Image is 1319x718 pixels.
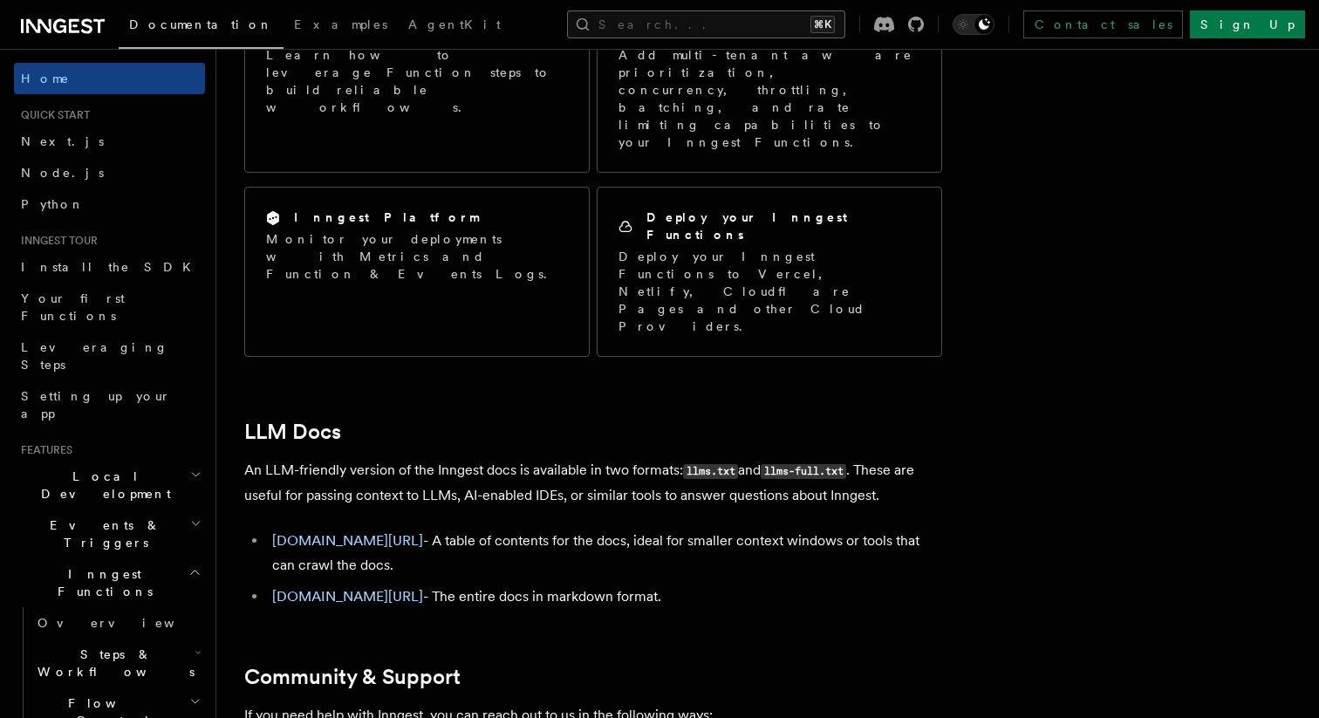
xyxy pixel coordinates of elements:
span: Steps & Workflows [31,646,195,680]
li: - The entire docs in markdown format. [267,585,942,609]
a: Flow ControlAdd multi-tenant aware prioritization, concurrency, throttling, batching, and rate li... [597,3,942,173]
a: Sign Up [1190,10,1305,38]
button: Local Development [14,461,205,509]
span: Home [21,70,70,87]
span: Features [14,443,72,457]
button: Events & Triggers [14,509,205,558]
a: Inngest PlatformMonitor your deployments with Metrics and Function & Events Logs. [244,187,590,357]
button: Search...⌘K [567,10,845,38]
a: Leveraging Steps [14,332,205,380]
span: Documentation [129,17,273,31]
a: Install the SDK [14,251,205,283]
span: Local Development [14,468,190,503]
button: Inngest Functions [14,558,205,607]
a: Contact sales [1023,10,1183,38]
p: An LLM-friendly version of the Inngest docs is available in two formats: and . These are useful f... [244,458,942,508]
a: Setting up your app [14,380,205,429]
p: Monitor your deployments with Metrics and Function & Events Logs. [266,230,568,283]
a: Community & Support [244,665,461,689]
kbd: ⌘K [810,16,835,33]
a: Your first Functions [14,283,205,332]
span: Leveraging Steps [21,340,168,372]
code: llms-full.txt [761,464,846,479]
a: [DOMAIN_NAME][URL] [272,532,423,549]
a: LLM Docs [244,420,341,444]
span: Setting up your app [21,389,171,421]
span: Overview [38,616,217,630]
span: Examples [294,17,387,31]
a: Node.js [14,157,205,188]
button: Steps & Workflows [31,639,205,687]
span: Quick start [14,108,90,122]
span: Events & Triggers [14,516,190,551]
p: Add multi-tenant aware prioritization, concurrency, throttling, batching, and rate limiting capab... [618,46,920,151]
h2: Deploy your Inngest Functions [646,209,920,243]
a: Documentation [119,5,284,49]
span: Your first Functions [21,291,125,323]
code: llms.txt [683,464,738,479]
button: Toggle dark mode [953,14,994,35]
p: Learn how to leverage Function steps to build reliable workflows. [266,46,568,116]
li: - A table of contents for the docs, ideal for smaller context windows or tools that can crawl the... [267,529,942,578]
a: [DOMAIN_NAME][URL] [272,588,423,605]
span: Node.js [21,166,104,180]
a: Python [14,188,205,220]
span: AgentKit [408,17,501,31]
span: Inngest tour [14,234,98,248]
a: Deploy your Inngest FunctionsDeploy your Inngest Functions to Vercel, Netlify, Cloudflare Pages a... [597,187,942,357]
h2: Inngest Platform [294,209,479,226]
a: Home [14,63,205,94]
span: Inngest Functions [14,565,188,600]
span: Next.js [21,134,104,148]
a: AgentKit [398,5,511,47]
p: Deploy your Inngest Functions to Vercel, Netlify, Cloudflare Pages and other Cloud Providers. [618,248,920,335]
span: Install the SDK [21,260,202,274]
a: Next.js [14,126,205,157]
a: Function stepsLearn how to leverage Function steps to build reliable workflows. [244,3,590,173]
a: Examples [284,5,398,47]
span: Python [21,197,85,211]
a: Overview [31,607,205,639]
